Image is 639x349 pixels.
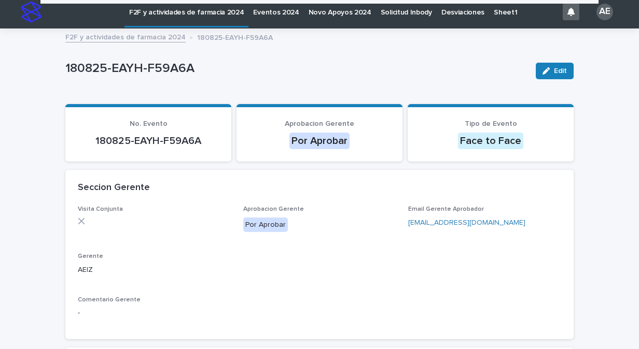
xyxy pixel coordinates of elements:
div: Por Aprobar [243,217,288,232]
p: 180825-EAYH-F59A6A [78,135,219,147]
button: Edit [536,63,574,79]
h2: Seccion Gerente [78,182,150,194]
span: Aprobacion Gerente [285,120,354,127]
span: Visita Conjunta [78,206,123,212]
span: Edit [554,67,567,75]
span: Gerente [78,253,103,259]
div: Por Aprobar [289,133,350,149]
span: Tipo de Evento [465,120,517,127]
span: Email Gerente Aprobador [408,206,484,212]
a: F2F y actividades de farmacia 2024 [65,31,186,42]
div: AE [596,4,613,20]
p: 180825-EAYH-F59A6A [197,31,273,42]
span: Comentario Gerente [78,297,141,303]
div: Face to Face [458,133,523,149]
img: stacker-logo-s-only.png [21,2,41,22]
p: 180825-EAYH-F59A6A [65,61,527,76]
p: - [78,308,561,318]
span: Aprobacion Gerente [243,206,304,212]
a: [EMAIL_ADDRESS][DOMAIN_NAME] [408,219,525,226]
span: No. Evento [130,120,168,127]
p: AEIZ [78,265,231,275]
